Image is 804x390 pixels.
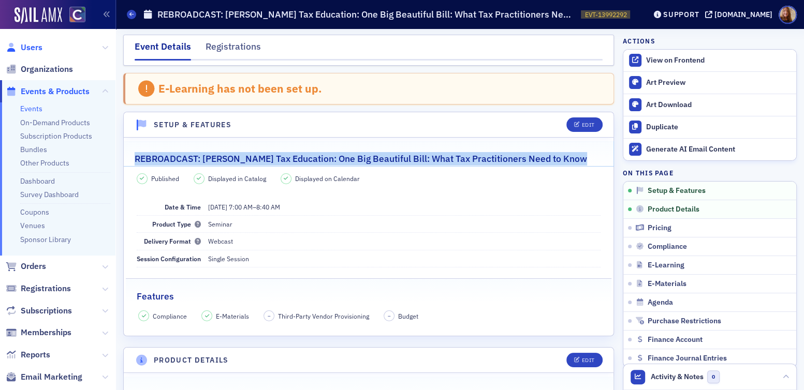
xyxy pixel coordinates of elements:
[6,86,90,97] a: Events & Products
[62,7,85,24] a: View Homepage
[137,290,174,303] h2: Features
[646,78,791,87] div: Art Preview
[623,138,796,160] button: Generate AI Email Content
[648,279,686,289] span: E-Materials
[21,42,42,53] span: Users
[21,64,73,75] span: Organizations
[646,123,791,132] div: Duplicate
[623,72,796,94] a: Art Preview
[6,371,82,383] a: Email Marketing
[152,220,201,228] span: Product Type
[208,203,227,211] span: [DATE]
[6,64,73,75] a: Organizations
[20,104,42,113] a: Events
[20,221,45,230] a: Venues
[157,8,576,21] h1: REBROADCAST: [PERSON_NAME] Tax Education: One Big Beautiful Bill: What Tax Practitioners Need to ...
[581,122,594,128] div: Edit
[208,174,266,183] span: Displayed in Catalog
[20,190,79,199] a: Survey Dashboard
[151,174,179,183] span: Published
[566,117,602,132] button: Edit
[566,353,602,367] button: Edit
[21,305,72,317] span: Subscriptions
[648,298,673,307] span: Agenda
[21,349,50,361] span: Reports
[158,82,322,95] div: E-Learning has not been set up.
[6,283,71,294] a: Registrations
[206,40,261,59] div: Registrations
[144,237,201,245] span: Delivery Format
[648,261,684,270] span: E-Learning
[256,203,280,211] time: 8:40 AM
[779,6,797,24] span: Profile
[707,370,720,383] span: 0
[6,305,72,317] a: Subscriptions
[278,311,369,321] span: Third-Party Vendor Provisioning
[648,223,671,233] span: Pricing
[648,335,703,344] span: Finance Account
[208,237,233,245] span: Webcast
[648,242,687,251] span: Compliance
[137,254,201,263] span: Session Configuration
[6,261,46,272] a: Orders
[208,203,280,211] span: –
[20,207,49,217] a: Coupons
[135,152,587,166] h2: REBROADCAST: [PERSON_NAME] Tax Education: One Big Beautiful Bill: What Tax Practitioners Need to ...
[623,116,796,138] button: Duplicate
[584,10,626,19] span: EVT-13992292
[623,36,655,46] h4: Actions
[648,354,727,363] span: Finance Journal Entries
[229,203,253,211] time: 7:00 AM
[20,131,92,141] a: Subscription Products
[581,357,594,363] div: Edit
[21,86,90,97] span: Events & Products
[623,94,796,116] a: Art Download
[648,186,706,196] span: Setup & Features
[648,317,721,326] span: Purchase Restrictions
[663,10,699,19] div: Support
[21,371,82,383] span: Email Marketing
[21,261,46,272] span: Orders
[6,349,50,361] a: Reports
[398,311,418,321] span: Budget
[646,100,791,110] div: Art Download
[20,145,47,154] a: Bundles
[154,119,231,130] h4: Setup & Features
[153,311,187,321] span: Compliance
[648,205,699,214] span: Product Details
[20,235,71,244] a: Sponsor Library
[705,11,776,18] button: [DOMAIN_NAME]
[216,311,249,321] span: E-Materials
[21,327,71,338] span: Memberships
[14,7,62,24] img: SailAMX
[623,168,797,177] h4: On this page
[646,145,791,154] div: Generate AI Email Content
[268,312,271,320] span: –
[21,283,71,294] span: Registrations
[6,327,71,338] a: Memberships
[69,7,85,23] img: SailAMX
[20,158,69,168] a: Other Products
[208,220,232,228] span: Seminar
[714,10,772,19] div: [DOMAIN_NAME]
[651,371,704,382] span: Activity & Notes
[388,312,391,320] span: –
[295,174,360,183] span: Displayed on Calendar
[623,50,796,71] a: View on Frontend
[208,254,249,263] span: Single Session
[646,56,791,65] div: View on Frontend
[154,355,229,366] h4: Product Details
[135,40,191,61] div: Event Details
[165,203,201,211] span: Date & Time
[20,176,55,186] a: Dashboard
[20,118,90,127] a: On-Demand Products
[6,42,42,53] a: Users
